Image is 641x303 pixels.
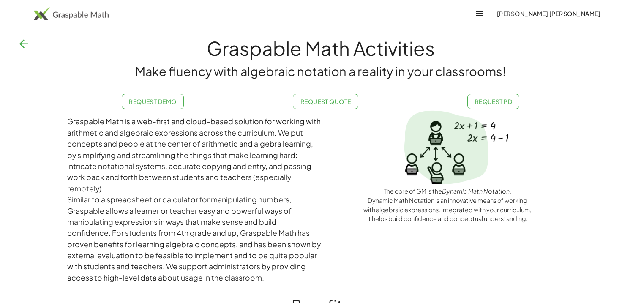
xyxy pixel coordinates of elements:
div: Graspable Math is a web-first and cloud-based solution for working with arithmetic and algebraic ... [67,116,321,194]
div: The core of GM is the . Dynamic Math Notation is an innovative means of working with algebraic ex... [363,187,532,223]
em: Dynamic Math Notation [442,187,510,195]
a: Request PD [467,94,519,109]
span: [PERSON_NAME] [PERSON_NAME] [496,10,600,17]
img: Spotlight [404,110,488,184]
span: Request Demo [129,98,177,105]
div: Similar to a spreadsheet or calculator for manipulating numbers, Graspable allows a learner or te... [67,194,321,283]
span: Request Quote [300,98,351,105]
button: [PERSON_NAME] [PERSON_NAME] [490,6,607,21]
a: Request Quote [293,94,358,109]
span: Request PD [475,98,512,105]
a: Request Demo [122,94,184,109]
